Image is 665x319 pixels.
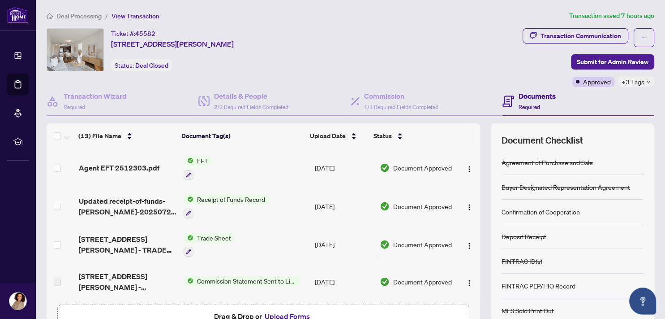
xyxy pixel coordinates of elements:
[311,226,376,264] td: [DATE]
[75,123,178,149] th: (13) File Name
[78,131,121,141] span: (13) File Name
[135,30,155,38] span: 45582
[135,61,168,70] span: Deal Closed
[184,156,193,166] img: Status Icon
[502,232,546,241] div: Deposit Receipt
[47,29,103,71] img: IMG-N12288460_1.jpg
[502,157,593,167] div: Agreement of Purchase and Sale
[184,276,193,286] img: Status Icon
[577,55,648,69] span: Submit for Admin Review
[462,199,476,214] button: Logo
[393,240,452,249] span: Document Approved
[79,271,176,293] span: [STREET_ADDRESS][PERSON_NAME] - Invoice.pdf
[393,163,452,173] span: Document Approved
[214,91,288,101] h4: Details & People
[364,91,438,101] h4: Commission
[541,29,621,43] div: Transaction Communication
[193,156,212,166] span: EFT
[502,281,575,291] div: FINTRAC PEP/HIO Record
[79,234,176,255] span: [STREET_ADDRESS][PERSON_NAME] - TRADE RECORD.pdf
[7,7,29,23] img: logo
[105,11,108,21] li: /
[184,233,235,257] button: Status IconTrade Sheet
[502,256,542,266] div: FINTRAC ID(s)
[502,134,583,147] span: Document Checklist
[214,104,288,110] span: 2/2 Required Fields Completed
[380,240,390,249] img: Document Status
[646,80,651,84] span: down
[79,196,176,217] span: Updated receipt-of-funds-[PERSON_NAME]-20250725-061258-1.pdf
[622,77,644,87] span: +3 Tags
[569,11,654,21] article: Transaction saved 7 hours ago
[310,131,346,141] span: Upload Date
[571,54,654,70] button: Submit for Admin Review
[462,275,476,289] button: Logo
[193,233,235,243] span: Trade Sheet
[184,194,269,218] button: Status IconReceipt of Funds Record
[523,28,628,44] button: Transaction Communication
[466,242,473,249] img: Logo
[466,280,473,287] img: Logo
[462,161,476,175] button: Logo
[583,77,611,87] span: Approved
[380,163,390,173] img: Document Status
[112,12,159,20] span: View Transaction
[111,39,234,49] span: [STREET_ADDRESS][PERSON_NAME]
[502,207,580,217] div: Confirmation of Cooperation
[519,104,540,110] span: Required
[466,204,473,211] img: Logo
[393,277,452,287] span: Document Approved
[184,276,300,286] button: Status IconCommission Statement Sent to Listing Brokerage
[9,293,26,310] img: Profile Icon
[111,28,155,39] div: Ticket #:
[79,162,159,173] span: Agent EFT 2512303.pdf
[64,91,127,101] h4: Transaction Wizard
[56,12,102,20] span: Deal Processing
[462,237,476,252] button: Logo
[193,276,300,286] span: Commission Statement Sent to Listing Brokerage
[184,233,193,243] img: Status Icon
[502,182,630,192] div: Buyer Designated Representation Agreement
[111,59,172,71] div: Status:
[641,35,647,41] span: ellipsis
[373,131,392,141] span: Status
[64,104,85,110] span: Required
[311,264,376,300] td: [DATE]
[311,149,376,187] td: [DATE]
[502,306,554,315] div: MLS Sold Print Out
[393,201,452,211] span: Document Approved
[364,104,438,110] span: 1/1 Required Fields Completed
[370,123,450,149] th: Status
[466,166,473,173] img: Logo
[306,123,370,149] th: Upload Date
[380,201,390,211] img: Document Status
[311,187,376,226] td: [DATE]
[184,194,193,204] img: Status Icon
[519,91,556,101] h4: Documents
[193,194,269,204] span: Receipt of Funds Record
[47,13,53,19] span: home
[184,156,212,180] button: Status IconEFT
[629,288,656,315] button: Open asap
[178,123,307,149] th: Document Tag(s)
[380,277,390,287] img: Document Status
